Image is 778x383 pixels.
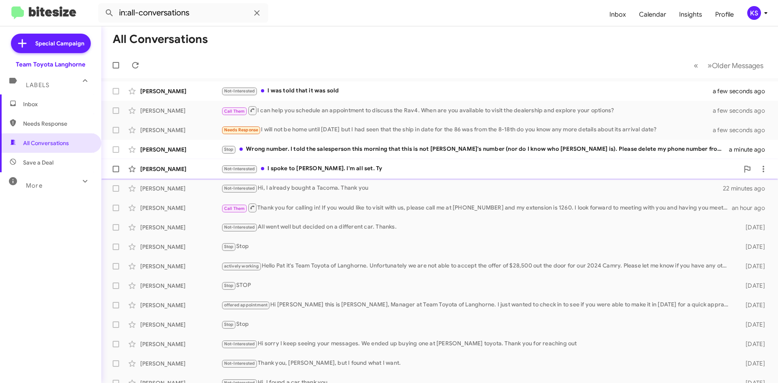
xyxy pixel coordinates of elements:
[140,87,221,95] div: [PERSON_NAME]
[23,139,69,147] span: All Conversations
[224,244,234,249] span: Stop
[694,60,698,71] span: «
[733,321,772,329] div: [DATE]
[23,100,92,108] span: Inbox
[224,225,255,230] span: Not-Interested
[733,243,772,251] div: [DATE]
[221,339,733,349] div: Hi sorry I keep seeing your messages. We ended up buying one at [PERSON_NAME] toyota. Thank you f...
[11,34,91,53] a: Special Campaign
[723,184,772,193] div: 22 minutes ago
[221,125,723,135] div: I will not be home until [DATE] but I had seen that the ship in date for the 86 was from the 8-18...
[712,61,763,70] span: Older Messages
[221,261,733,271] div: Hello Pat it's Team Toyota of Langhorne. Unfortunately we are not able to accept the offer of $28...
[221,86,723,96] div: I was told that it was sold
[729,145,772,154] div: a minute ago
[140,340,221,348] div: [PERSON_NAME]
[140,243,221,251] div: [PERSON_NAME]
[224,302,268,308] span: offered appointment
[740,6,769,20] button: KS
[221,223,733,232] div: All went well but decided on a different car. Thanks.
[689,57,703,74] button: Previous
[733,262,772,270] div: [DATE]
[140,359,221,368] div: [PERSON_NAME]
[733,359,772,368] div: [DATE]
[733,223,772,231] div: [DATE]
[703,57,768,74] button: Next
[140,223,221,231] div: [PERSON_NAME]
[224,341,255,347] span: Not-Interested
[221,203,732,213] div: Thank you for calling in! If you would like to visit with us, please call me at [PHONE_NUMBER] an...
[224,361,255,366] span: Not-Interested
[221,242,733,251] div: Stop
[140,184,221,193] div: [PERSON_NAME]
[709,3,740,26] a: Profile
[673,3,709,26] a: Insights
[732,204,772,212] div: an hour ago
[224,206,245,211] span: Call Them
[224,147,234,152] span: Stop
[689,57,768,74] nav: Page navigation example
[26,81,49,89] span: Labels
[221,164,739,173] div: I spoke to [PERSON_NAME]. I'm all set. Ty
[140,145,221,154] div: [PERSON_NAME]
[707,60,712,71] span: »
[733,301,772,309] div: [DATE]
[23,120,92,128] span: Needs Response
[221,359,733,368] div: Thank you, [PERSON_NAME], but I found what I want.
[221,300,733,310] div: Hi [PERSON_NAME] this is [PERSON_NAME], Manager at Team Toyota of Langhorne. I just wanted to che...
[224,322,234,327] span: Stop
[140,107,221,115] div: [PERSON_NAME]
[633,3,673,26] a: Calendar
[113,33,208,46] h1: All Conversations
[221,105,723,116] div: I can help you schedule an appointment to discuss the Rav4. When are you available to visit the d...
[747,6,761,20] div: KS
[221,320,733,329] div: Stop
[733,340,772,348] div: [DATE]
[35,39,84,47] span: Special Campaign
[224,127,259,133] span: Needs Response
[224,186,255,191] span: Not-Interested
[221,145,729,154] div: Wrong number. I told the salesperson this morning that this is not [PERSON_NAME]'s number (nor do...
[16,60,85,68] div: Team Toyota Langhorne
[140,126,221,134] div: [PERSON_NAME]
[98,3,268,23] input: Search
[224,166,255,171] span: Not-Interested
[140,204,221,212] div: [PERSON_NAME]
[26,182,43,189] span: More
[140,321,221,329] div: [PERSON_NAME]
[140,262,221,270] div: [PERSON_NAME]
[221,184,723,193] div: Hi, I already bought a Tacoma. Thank you
[723,107,772,115] div: a few seconds ago
[224,263,259,269] span: actively working
[224,109,245,114] span: Call Them
[140,165,221,173] div: [PERSON_NAME]
[23,158,53,167] span: Save a Deal
[723,126,772,134] div: a few seconds ago
[224,88,255,94] span: Not-Interested
[224,283,234,288] span: Stop
[221,281,733,290] div: STOP
[723,87,772,95] div: a few seconds ago
[140,301,221,309] div: [PERSON_NAME]
[140,282,221,290] div: [PERSON_NAME]
[603,3,633,26] a: Inbox
[733,282,772,290] div: [DATE]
